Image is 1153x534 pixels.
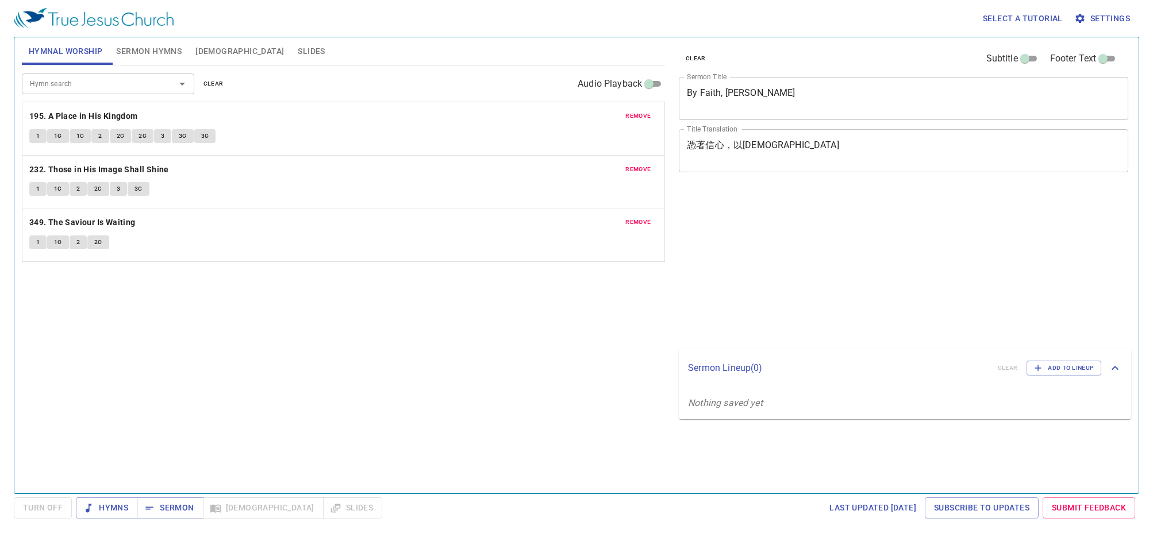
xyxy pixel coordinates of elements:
[195,44,284,59] span: [DEMOGRAPHIC_DATA]
[29,182,47,196] button: 1
[618,109,658,123] button: remove
[76,237,80,247] span: 2
[94,184,102,194] span: 2C
[688,361,989,375] p: Sermon Lineup ( 0 )
[925,497,1039,518] a: Subscribe to Updates
[146,501,194,515] span: Sermon
[1072,8,1135,29] button: Settings
[298,44,325,59] span: Slides
[87,182,109,196] button: 2C
[1043,497,1135,518] a: Submit Feedback
[14,8,174,29] img: True Jesus Church
[54,184,62,194] span: 1C
[154,129,171,143] button: 3
[47,182,69,196] button: 1C
[110,129,132,143] button: 2C
[161,131,164,141] span: 3
[139,131,147,141] span: 2C
[137,497,203,518] button: Sermon
[117,184,120,194] span: 3
[29,215,137,230] button: 349. The Saviour Is Waiting
[687,87,1120,109] textarea: By Faith, [PERSON_NAME]
[618,162,658,176] button: remove
[1077,11,1130,26] span: Settings
[688,397,763,408] i: Nothing saved yet
[98,131,102,141] span: 2
[201,131,209,141] span: 3C
[174,76,190,92] button: Open
[829,501,916,515] span: Last updated [DATE]
[29,215,136,230] b: 349. The Saviour Is Waiting
[29,235,47,249] button: 1
[36,131,40,141] span: 1
[116,44,182,59] span: Sermon Hymns
[54,131,62,141] span: 1C
[674,184,1040,345] iframe: from-child
[76,497,137,518] button: Hymns
[983,11,1063,26] span: Select a tutorial
[687,140,1120,161] textarea: 憑著信心，以[DEMOGRAPHIC_DATA]
[679,52,713,65] button: clear
[194,129,216,143] button: 3C
[76,131,84,141] span: 1C
[94,237,102,247] span: 2C
[134,184,143,194] span: 3C
[179,131,187,141] span: 3C
[1034,363,1094,373] span: Add to Lineup
[618,215,658,229] button: remove
[29,44,103,59] span: Hymnal Worship
[76,184,80,194] span: 2
[686,53,706,64] span: clear
[70,235,87,249] button: 2
[1052,501,1126,515] span: Submit Feedback
[70,129,91,143] button: 1C
[679,349,1131,387] div: Sermon Lineup(0)clearAdd to Lineup
[934,501,1029,515] span: Subscribe to Updates
[29,162,169,177] b: 232. Those in His Image Shall Shine
[70,182,87,196] button: 2
[203,79,224,89] span: clear
[132,129,153,143] button: 2C
[172,129,194,143] button: 3C
[54,237,62,247] span: 1C
[110,182,127,196] button: 3
[1027,361,1101,376] button: Add to Lineup
[625,111,651,121] span: remove
[197,77,230,91] button: clear
[91,129,109,143] button: 2
[47,235,69,249] button: 1C
[47,129,69,143] button: 1C
[29,109,140,123] button: 195. A Place in His Kingdom
[117,131,125,141] span: 2C
[625,217,651,227] span: remove
[625,164,651,175] span: remove
[578,77,642,91] span: Audio Playback
[1050,52,1097,65] span: Footer Text
[85,501,128,515] span: Hymns
[986,52,1018,65] span: Subtitle
[87,235,109,249] button: 2C
[825,497,921,518] a: Last updated [DATE]
[978,8,1067,29] button: Select a tutorial
[36,237,40,247] span: 1
[29,109,138,123] b: 195. A Place in His Kingdom
[36,184,40,194] span: 1
[29,162,171,177] button: 232. Those in His Image Shall Shine
[128,182,149,196] button: 3C
[29,129,47,143] button: 1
